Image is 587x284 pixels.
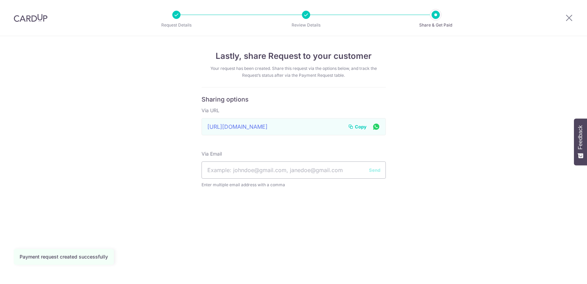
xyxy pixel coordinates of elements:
[202,150,222,157] label: Via Email
[577,125,584,149] span: Feedback
[202,181,386,188] span: Enter multiple email address with a comma
[202,161,386,179] input: Example: johndoe@gmail.com, janedoe@gmail.com
[574,118,587,165] button: Feedback - Show survey
[369,167,380,173] button: Send
[410,22,461,29] p: Share & Get Paid
[281,22,331,29] p: Review Details
[202,50,386,62] h4: Lastly, share Request to your customer
[20,253,108,260] div: Payment request created successfully
[151,22,202,29] p: Request Details
[355,123,367,130] span: Copy
[202,107,219,114] label: Via URL
[348,123,367,130] button: Copy
[202,96,386,104] h6: Sharing options
[202,65,386,79] div: Your request has been created. Share this request via the options below, and track the Request’s ...
[14,14,47,22] img: CardUp
[543,263,580,281] iframe: Opens a widget where you can find more information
